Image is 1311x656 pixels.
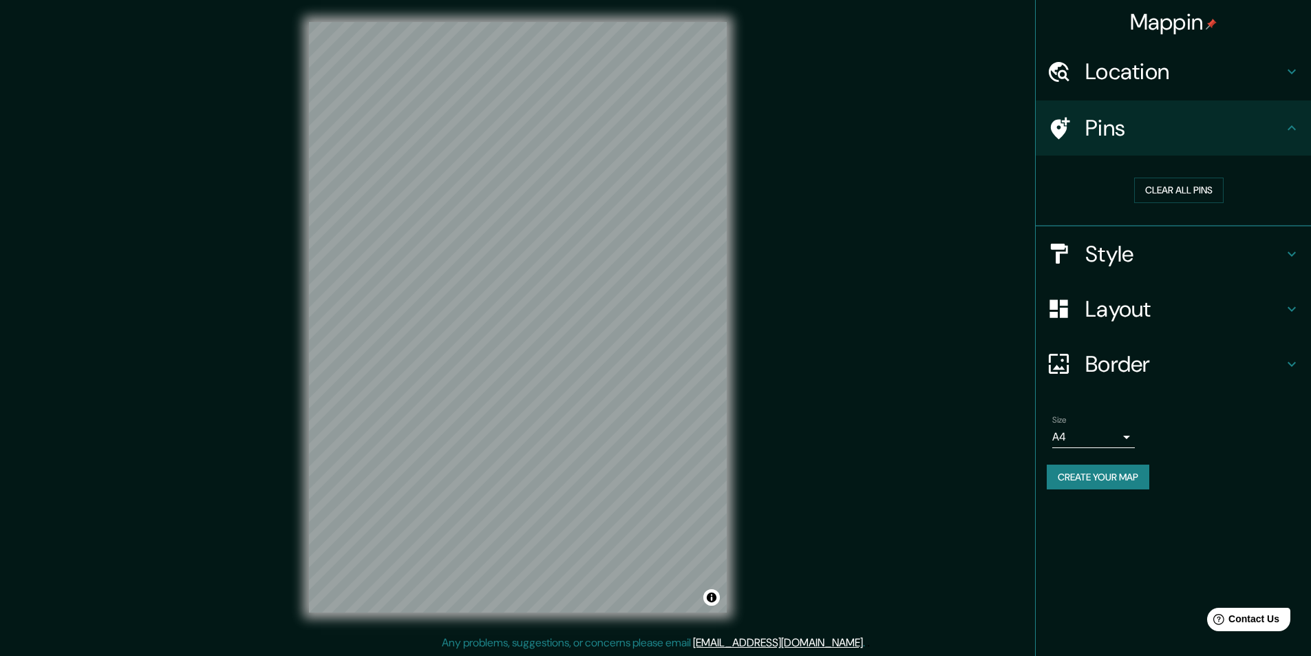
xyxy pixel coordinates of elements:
button: Create your map [1047,465,1149,490]
div: . [867,635,870,651]
div: Style [1036,226,1311,282]
canvas: Map [309,22,727,613]
img: pin-icon.png [1206,19,1217,30]
div: Border [1036,337,1311,392]
div: Layout [1036,282,1311,337]
h4: Layout [1085,295,1283,323]
label: Size [1052,414,1067,425]
p: Any problems, suggestions, or concerns please email . [442,635,865,651]
div: . [865,635,867,651]
button: Clear all pins [1134,178,1224,203]
a: [EMAIL_ADDRESS][DOMAIN_NAME] [693,635,863,650]
h4: Style [1085,240,1283,268]
h4: Mappin [1130,8,1217,36]
div: Pins [1036,100,1311,156]
div: A4 [1052,426,1135,448]
div: Location [1036,44,1311,99]
iframe: Help widget launcher [1189,602,1296,641]
h4: Location [1085,58,1283,85]
h4: Border [1085,350,1283,378]
button: Toggle attribution [703,589,720,606]
h4: Pins [1085,114,1283,142]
